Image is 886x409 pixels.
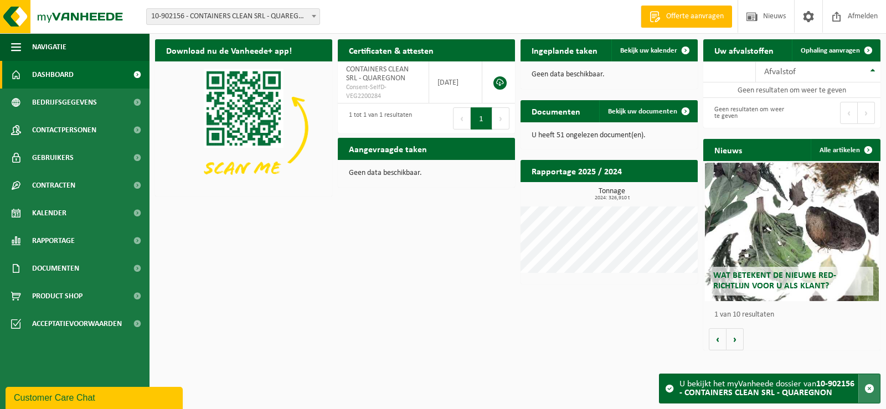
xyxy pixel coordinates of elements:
a: Wat betekent de nieuwe RED-richtlijn voor u als klant? [705,163,879,301]
span: Kalender [32,199,66,227]
span: Documenten [32,255,79,282]
div: Geen resultaten om weer te geven [709,101,786,125]
span: Wat betekent de nieuwe RED-richtlijn voor u als klant? [713,271,836,291]
h2: Ingeplande taken [521,39,609,61]
span: Dashboard [32,61,74,89]
span: Afvalstof [764,68,796,76]
div: 1 tot 1 van 1 resultaten [343,106,412,131]
span: 10-902156 - CONTAINERS CLEAN SRL - QUAREGNON [147,9,320,24]
span: Bedrijfsgegevens [32,89,97,116]
h2: Uw afvalstoffen [703,39,785,61]
span: 10-902156 - CONTAINERS CLEAN SRL - QUAREGNON [146,8,320,25]
h2: Rapportage 2025 / 2024 [521,160,633,182]
button: Next [858,102,875,124]
span: Consent-SelfD-VEG2200284 [346,83,420,101]
span: Bekijk uw documenten [608,108,677,115]
a: Bekijk uw kalender [611,39,697,61]
span: Rapportage [32,227,75,255]
h3: Tonnage [526,188,698,201]
td: Geen resultaten om weer te geven [703,82,880,98]
a: Offerte aanvragen [641,6,732,28]
button: Next [492,107,509,130]
td: [DATE] [429,61,482,103]
span: Product Shop [32,282,83,310]
h2: Download nu de Vanheede+ app! [155,39,303,61]
p: Geen data beschikbaar. [349,169,504,177]
h2: Certificaten & attesten [338,39,445,61]
button: 1 [471,107,492,130]
a: Bekijk rapportage [615,182,697,204]
img: Download de VHEPlus App [155,61,332,194]
p: 1 van 10 resultaten [714,311,875,319]
a: Ophaling aanvragen [792,39,879,61]
h2: Aangevraagde taken [338,138,438,159]
span: Contracten [32,172,75,199]
a: Bekijk uw documenten [599,100,697,122]
span: 2024: 326,910 t [526,195,698,201]
span: Offerte aanvragen [663,11,727,22]
p: U heeft 51 ongelezen document(en). [532,132,687,139]
button: Previous [840,102,858,124]
button: Previous [453,107,471,130]
div: U bekijkt het myVanheede dossier van [679,374,858,403]
span: Bekijk uw kalender [620,47,677,54]
h2: Nieuws [703,139,753,161]
a: Alle artikelen [811,139,879,161]
span: Acceptatievoorwaarden [32,310,122,338]
span: Navigatie [32,33,66,61]
button: Volgende [727,328,744,350]
h2: Documenten [521,100,591,122]
span: Gebruikers [32,144,74,172]
iframe: chat widget [6,385,185,409]
button: Vorige [709,328,727,350]
span: Contactpersonen [32,116,96,144]
p: Geen data beschikbaar. [532,71,687,79]
strong: 10-902156 - CONTAINERS CLEAN SRL - QUAREGNON [679,380,854,397]
span: CONTAINERS CLEAN SRL - QUAREGNON [346,65,409,82]
span: Ophaling aanvragen [801,47,860,54]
